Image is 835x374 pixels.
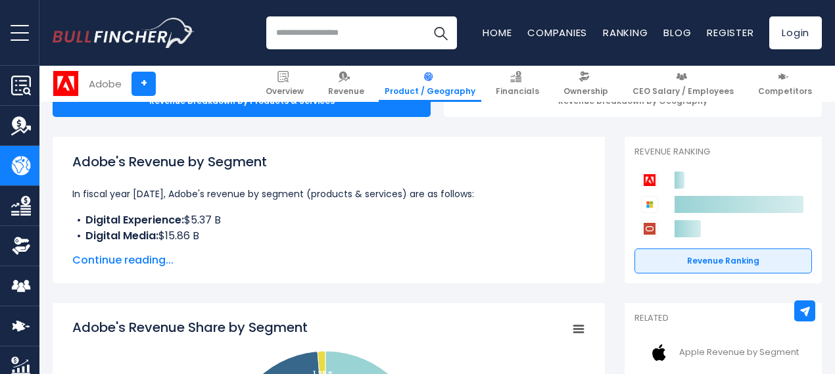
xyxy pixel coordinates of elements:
[758,86,812,97] span: Competitors
[632,86,734,97] span: CEO Salary / Employees
[85,212,184,227] b: Digital Experience:
[769,16,822,49] a: Login
[53,71,78,96] img: ADBE logo
[634,313,812,324] p: Related
[424,16,457,49] button: Search
[527,26,587,39] a: Companies
[558,66,614,102] a: Ownership
[72,318,308,337] tspan: Adobe's Revenue Share by Segment
[72,228,585,244] li: $15.86 B
[322,66,370,102] a: Revenue
[85,228,158,243] b: Digital Media:
[72,252,585,268] span: Continue reading...
[131,72,156,96] a: +
[72,152,585,172] h1: Adobe's Revenue by Segment
[89,76,122,91] div: Adobe
[379,66,481,102] a: Product / Geography
[634,335,812,371] a: Apple Revenue by Segment
[641,220,658,237] img: Oracle Corporation competitors logo
[634,147,812,158] p: Revenue Ranking
[385,86,475,97] span: Product / Geography
[627,66,740,102] a: CEO Salary / Employees
[752,66,818,102] a: Competitors
[483,26,512,39] a: Home
[641,172,658,189] img: Adobe competitors logo
[642,338,675,367] img: AAPL logo
[11,236,31,256] img: Ownership
[663,26,691,39] a: Blog
[53,18,194,48] a: Go to homepage
[53,18,195,48] img: Bullfincher logo
[707,26,753,39] a: Register
[679,347,799,358] span: Apple Revenue by Segment
[496,86,539,97] span: Financials
[603,26,648,39] a: Ranking
[641,196,658,213] img: Microsoft Corporation competitors logo
[328,86,364,97] span: Revenue
[490,66,545,102] a: Financials
[72,186,585,202] p: In fiscal year [DATE], Adobe's revenue by segment (products & services) are as follows:
[563,86,608,97] span: Ownership
[634,248,812,273] a: Revenue Ranking
[266,86,304,97] span: Overview
[72,212,585,228] li: $5.37 B
[260,66,310,102] a: Overview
